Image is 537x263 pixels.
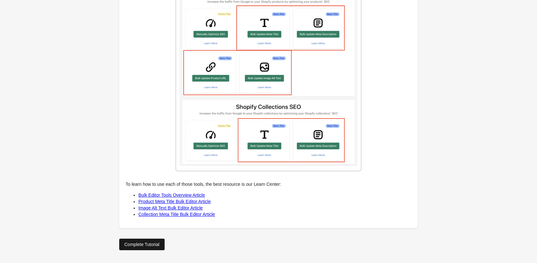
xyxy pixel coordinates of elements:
div: Complete Tutorial [124,242,160,247]
a: Bulk Editor Tools Overview Article [138,193,205,198]
a: Complete Tutorial [119,239,165,250]
a: Product Meta Title Bulk Editor Article [138,199,211,204]
a: Collection Meta Title Bulk Editor Article [138,212,215,217]
a: Image Alt Text Bulk Editor Article [138,205,203,210]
